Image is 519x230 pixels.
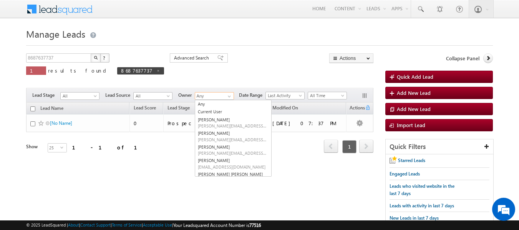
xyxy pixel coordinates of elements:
[126,4,144,22] div: Minimize live chat window
[195,170,271,184] a: [PERSON_NAME] [PERSON_NAME]
[308,92,345,99] span: All Time
[100,53,109,63] button: ?
[390,171,420,177] span: Engaged Leads
[105,92,133,99] span: Lead Source
[167,120,202,127] div: Prospect
[195,100,271,108] a: Any
[342,140,357,153] span: 1
[329,53,373,63] button: Actions
[13,40,32,50] img: d_60004797649_company_0_60004797649
[26,143,41,150] div: Show
[134,93,170,99] span: All
[398,157,425,163] span: Starred Leads
[30,106,35,111] input: Check all records
[397,89,431,96] span: Add New Lead
[26,28,85,40] span: Manage Leads
[266,92,302,99] span: Last Activity
[130,104,160,114] a: Lead Score
[178,92,195,99] span: Owner
[60,146,66,149] span: select
[390,215,439,221] span: New Leads in last 7 days
[30,67,42,74] span: 1
[167,105,190,111] span: Lead Stage
[104,177,139,188] em: Start Chat
[61,93,97,99] span: All
[103,55,106,61] span: ?
[50,120,72,126] a: [No Name]
[198,164,267,170] span: [EMAIL_ADDRESS][DOMAIN_NAME]
[324,141,338,153] a: prev
[195,157,271,170] a: [PERSON_NAME]
[324,140,338,153] span: prev
[48,144,60,152] span: 25
[397,106,431,112] span: Add New Lead
[133,92,172,100] a: All
[121,67,153,74] span: 8687637737
[446,55,479,62] span: Collapse Panel
[195,116,271,130] a: [PERSON_NAME]
[72,143,146,152] div: 1 - 1 of 1
[68,222,79,227] a: About
[269,104,302,114] a: Modified On
[195,92,234,100] input: Type to Search
[386,139,494,154] div: Quick Filters
[173,222,261,228] span: Your Leadsquared Account Number is
[60,92,99,100] a: All
[265,92,305,99] a: Last Activity
[390,183,454,196] span: Leads who visited website in the last 7 days
[10,71,140,171] textarea: Type your message and hit 'Enter'
[143,222,172,227] a: Acceptable Use
[249,222,261,228] span: 77516
[40,40,129,50] div: Chat with us now
[359,141,373,153] a: next
[198,150,267,156] span: [PERSON_NAME][EMAIL_ADDRESS][DOMAIN_NAME]
[134,120,159,127] div: 0
[397,122,425,128] span: Import Lead
[32,92,60,99] span: Lead Stage
[195,129,271,143] a: [PERSON_NAME]
[195,108,271,116] a: Current User
[174,55,211,61] span: Advanced Search
[36,104,67,114] a: Lead Name
[198,137,267,142] span: [PERSON_NAME][EMAIL_ADDRESS][PERSON_NAME][DOMAIN_NAME]
[26,222,261,229] span: © 2025 LeadSquared | | | | |
[224,93,233,100] a: Show All Items
[94,56,98,60] img: Search
[195,143,271,157] a: [PERSON_NAME]
[308,92,347,99] a: All Time
[397,73,433,80] span: Quick Add Lead
[347,104,365,114] span: Actions
[164,104,194,114] a: Lead Stage
[359,140,373,153] span: next
[48,67,109,74] span: results found
[390,203,454,208] span: Leads with activity in last 7 days
[272,120,343,127] div: [DATE] 07:37 PM
[134,105,156,111] span: Lead Score
[198,123,267,129] span: [PERSON_NAME][EMAIL_ADDRESS][PERSON_NAME][DOMAIN_NAME]
[112,222,142,227] a: Terms of Service
[272,105,298,111] span: Modified On
[239,92,265,99] span: Date Range
[80,222,111,227] a: Contact Support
